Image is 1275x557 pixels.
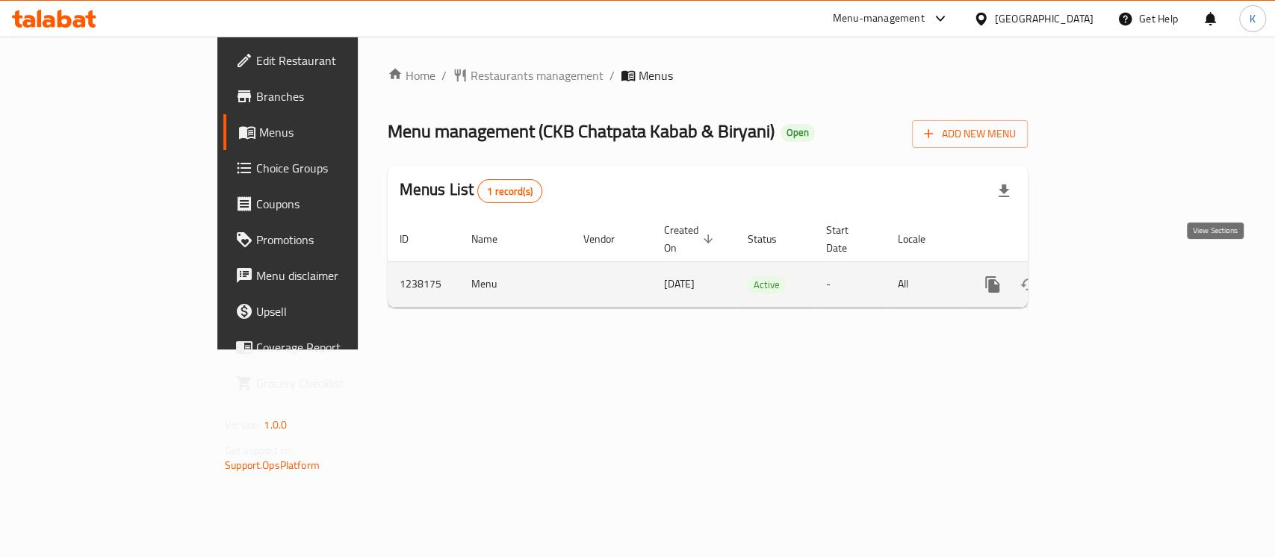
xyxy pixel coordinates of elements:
a: Coupons [223,186,430,222]
div: [GEOGRAPHIC_DATA] [995,10,1093,27]
a: Menus [223,114,430,150]
button: more [975,267,1011,302]
li: / [441,66,447,84]
span: Add New Menu [924,125,1016,143]
span: Created On [664,221,718,257]
button: Add New Menu [912,120,1028,148]
a: Branches [223,78,430,114]
td: Menu [459,261,571,307]
span: Coverage Report [256,338,418,356]
td: - [814,261,886,307]
span: Choice Groups [256,159,418,177]
div: Open [781,124,815,142]
nav: breadcrumb [388,66,1028,84]
td: All [886,261,963,307]
a: Menu disclaimer [223,258,430,293]
span: ID [400,230,428,248]
span: Menus [639,66,673,84]
li: / [609,66,615,84]
span: Promotions [256,231,418,249]
table: enhanced table [388,217,1130,308]
span: Vendor [583,230,634,248]
a: Upsell [223,293,430,329]
a: Edit Restaurant [223,43,430,78]
span: Open [781,126,815,139]
div: Export file [986,173,1022,209]
a: Choice Groups [223,150,430,186]
span: Grocery Checklist [256,374,418,392]
span: Coupons [256,195,418,213]
span: Name [471,230,517,248]
button: Change Status [1011,267,1046,302]
span: Menus [259,123,418,141]
a: Support.OpsPlatform [225,455,320,475]
div: Total records count [477,179,542,203]
span: Branches [256,87,418,105]
span: Edit Restaurant [256,52,418,69]
span: Start Date [826,221,868,257]
div: Menu-management [833,10,925,28]
span: Get support on: [225,441,294,460]
span: Menu management ( CKB Chatpata Kabab & Biryani ) [388,114,775,148]
span: 1 record(s) [478,184,542,199]
h2: Menus List [400,178,542,203]
span: [DATE] [664,274,695,293]
span: Upsell [256,302,418,320]
a: Grocery Checklist [223,365,430,401]
span: 1.0.0 [264,415,287,435]
a: Restaurants management [453,66,604,84]
span: Restaurants management [471,66,604,84]
a: Promotions [223,222,430,258]
span: Menu disclaimer [256,267,418,284]
span: Locale [898,230,945,248]
span: Status [748,230,796,248]
span: K [1250,10,1256,27]
a: Coverage Report [223,329,430,365]
span: Active [748,276,786,293]
span: Version: [225,415,261,435]
th: Actions [963,217,1130,262]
